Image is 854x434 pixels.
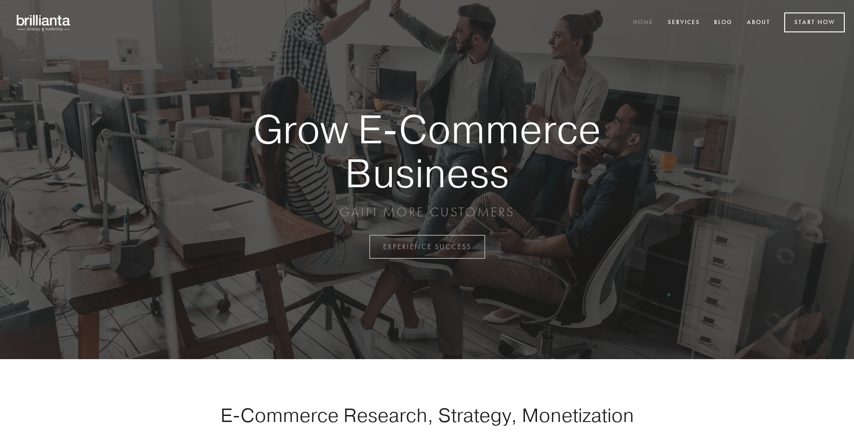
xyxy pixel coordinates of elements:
a: Start Now [784,12,845,32]
h1: E-Commerce Research, Strategy, Monetization [191,403,663,427]
img: brillianta - research, strategy, marketing [9,9,79,36]
a: Home [627,15,659,31]
p: GAIN MORE CUSTOMERS [221,204,633,220]
a: Blog [708,15,738,31]
strong: Grow E-Commerce Business [221,107,633,195]
a: EXPERIENCE SUCCESS [369,235,485,259]
a: Services [662,15,706,31]
a: About [741,15,776,31]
